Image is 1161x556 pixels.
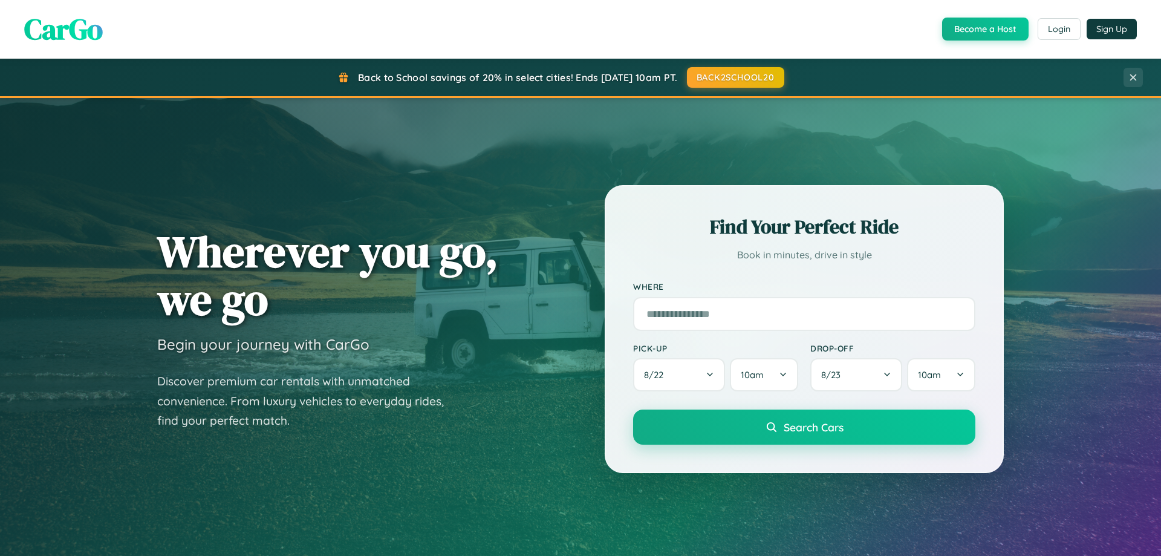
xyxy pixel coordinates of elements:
button: Sign Up [1087,19,1137,39]
button: 10am [907,358,975,391]
span: CarGo [24,9,103,49]
label: Pick-up [633,343,798,353]
p: Discover premium car rentals with unmatched convenience. From luxury vehicles to everyday rides, ... [157,371,460,431]
span: Search Cars [784,420,844,434]
span: 8 / 23 [821,369,847,381]
h2: Find Your Perfect Ride [633,214,975,240]
button: Become a Host [942,18,1029,41]
button: 10am [730,358,798,391]
p: Book in minutes, drive in style [633,246,975,264]
button: BACK2SCHOOL20 [687,67,784,88]
span: Back to School savings of 20% in select cities! Ends [DATE] 10am PT. [358,71,677,83]
h1: Wherever you go, we go [157,227,498,323]
button: Login [1038,18,1081,40]
button: 8/22 [633,358,725,391]
button: 8/23 [810,358,902,391]
label: Drop-off [810,343,975,353]
span: 10am [741,369,764,381]
h3: Begin your journey with CarGo [157,335,369,353]
button: Search Cars [633,410,975,445]
span: 8 / 22 [644,369,669,381]
label: Where [633,282,975,292]
span: 10am [918,369,941,381]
